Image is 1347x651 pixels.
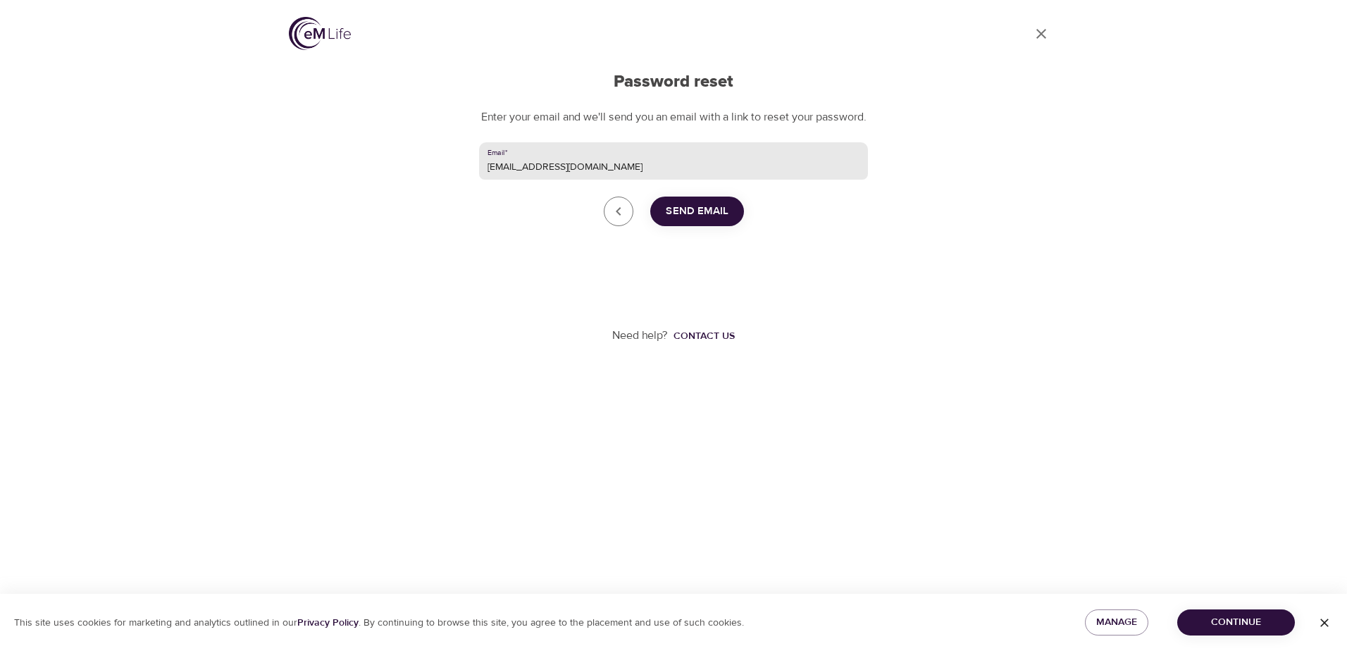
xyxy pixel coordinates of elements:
a: close [1024,17,1058,51]
span: Manage [1096,614,1137,631]
button: Send Email [650,197,744,226]
h2: Password reset [479,72,868,92]
a: Privacy Policy [297,616,359,629]
p: Need help? [612,328,668,344]
span: Continue [1188,614,1284,631]
button: Manage [1085,609,1148,635]
img: logo [289,17,351,50]
span: Send Email [666,202,728,221]
button: Continue [1177,609,1295,635]
p: Enter your email and we'll send you an email with a link to reset your password. [479,109,868,125]
div: Contact us [673,329,735,343]
a: close [604,197,633,226]
a: Contact us [668,329,735,343]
